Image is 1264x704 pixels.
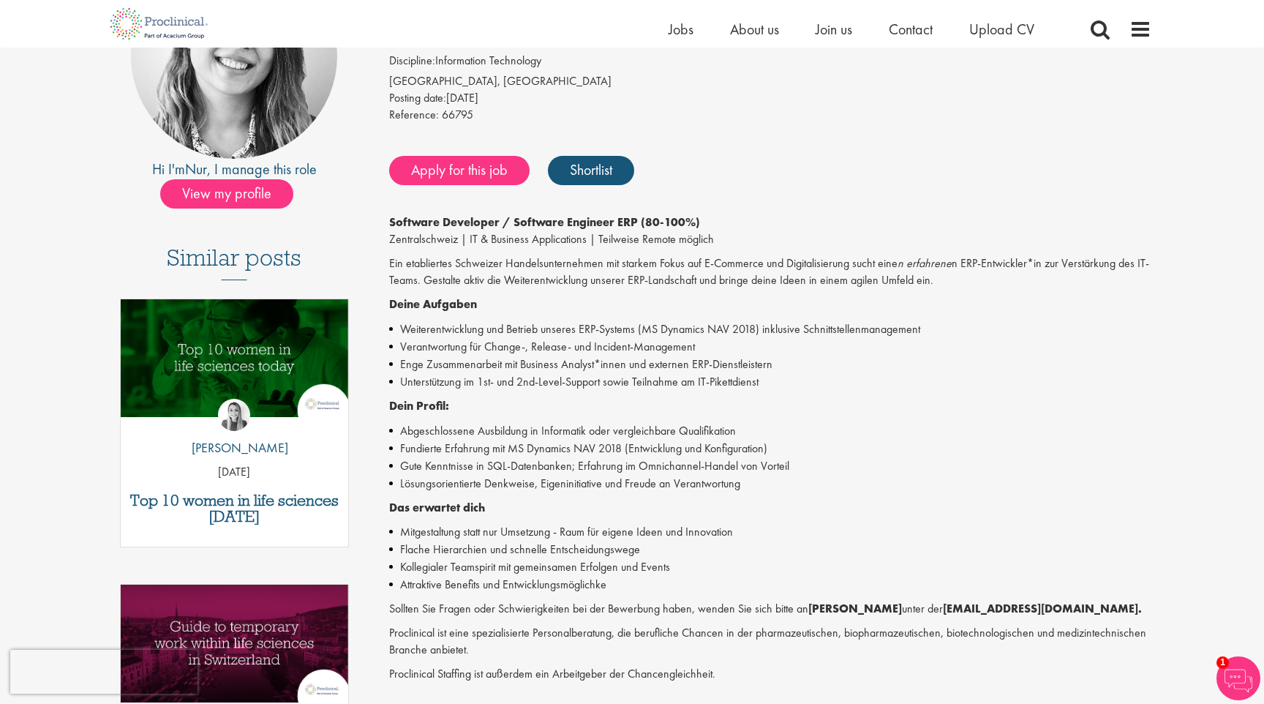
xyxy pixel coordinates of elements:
[943,601,1142,616] strong: [EMAIL_ADDRESS][DOMAIN_NAME].
[808,601,902,616] strong: [PERSON_NAME]
[160,179,293,209] span: View my profile
[113,159,356,180] div: Hi I'm , I manage this role
[121,299,348,429] a: Link to a post
[389,214,1152,682] div: Job description
[121,464,348,481] p: [DATE]
[1216,656,1260,700] img: Chatbot
[389,90,1152,107] div: [DATE]
[389,666,1152,683] p: Proclinical Staffing ist außerdem ein Arbeitgeber der Chancengleichheit.
[218,399,250,431] img: Hannah Burke
[389,53,435,70] label: Discipline:
[389,156,530,185] a: Apply for this job
[1216,656,1229,669] span: 1
[128,493,341,525] a: Top 10 women in life sciences [DATE]
[389,625,1152,659] p: Proclinical ist eine spezialisierte Personalberatung, die berufliche Chancen in der pharmazeutisc...
[389,107,439,124] label: Reference:
[898,255,952,271] em: n erfahrene
[389,338,1152,356] li: Verantwortung für Change-, Release- und Incident-Management
[389,523,1152,541] li: Mitgestaltung statt nur Umsetzung - Raum für eigene Ideen und Innovation
[389,500,485,515] strong: Das erwartet dich
[889,20,933,39] a: Contact
[10,650,197,694] iframe: reCAPTCHA
[389,601,1152,618] p: Sollten Sie Fragen oder Schwierigkeiten bei der Bewerbung haben, wenden Sie sich bitte an unter der
[389,457,1152,475] li: Gute Kenntnisse in SQL-Datenbanken; Erfahrung im Omnichannel-Handel von Vorteil
[389,255,1152,289] p: Ein etabliertes Schweizer Handelsunternehmen mit starkem Fokus auf E-Commerce und Digitalisierung...
[389,440,1152,457] li: Fundierte Erfahrung mit MS Dynamics NAV 2018 (Entwicklung und Konfiguration)
[181,399,288,465] a: Hannah Burke [PERSON_NAME]
[389,296,477,312] strong: Deine Aufgaben
[389,475,1152,493] li: Lösungsorientierte Denkweise, Eigeninitiative und Freude an Verantwortung
[969,20,1034,39] a: Upload CV
[389,321,1152,338] li: Weiterentwicklung und Betrieb unseres ERP-Systems (MS Dynamics NAV 2018) inklusive Schnittstellen...
[548,156,634,185] a: Shortlist
[389,214,1152,248] p: Zentralschweiz | IT & Business Applications | Teilweise Remote möglich
[389,576,1152,593] li: Attraktive Benefits und Entwicklungsmöglichke
[389,398,449,413] strong: Dein Profil:
[181,438,288,457] p: [PERSON_NAME]
[389,422,1152,440] li: Abgeschlossene Ausbildung in Informatik oder vergleichbare Qualifikation
[389,73,1152,90] div: [GEOGRAPHIC_DATA], [GEOGRAPHIC_DATA]
[389,558,1152,576] li: Kollegialer Teamspirit mit gemeinsamen Erfolgen und Events
[389,214,700,230] strong: Software Developer / Software Engineer ERP (80-100%)
[121,299,348,417] img: Top 10 women in life sciences today
[389,373,1152,391] li: Unterstützung im 1st- und 2nd-Level-Support sowie Teilnahme am IT-Pikettdienst
[389,53,1152,73] li: Information Technology
[442,107,473,122] span: 66795
[669,20,693,39] a: Jobs
[730,20,779,39] a: About us
[167,245,301,280] h3: Similar posts
[389,356,1152,373] li: Enge Zusammenarbeit mit Business Analyst*innen und externen ERP-Dienstleistern
[389,541,1152,558] li: Flache Hierarchien und schnelle Entscheidungswege
[160,182,308,201] a: View my profile
[816,20,852,39] a: Join us
[389,90,446,105] span: Posting date:
[185,160,207,179] a: Nur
